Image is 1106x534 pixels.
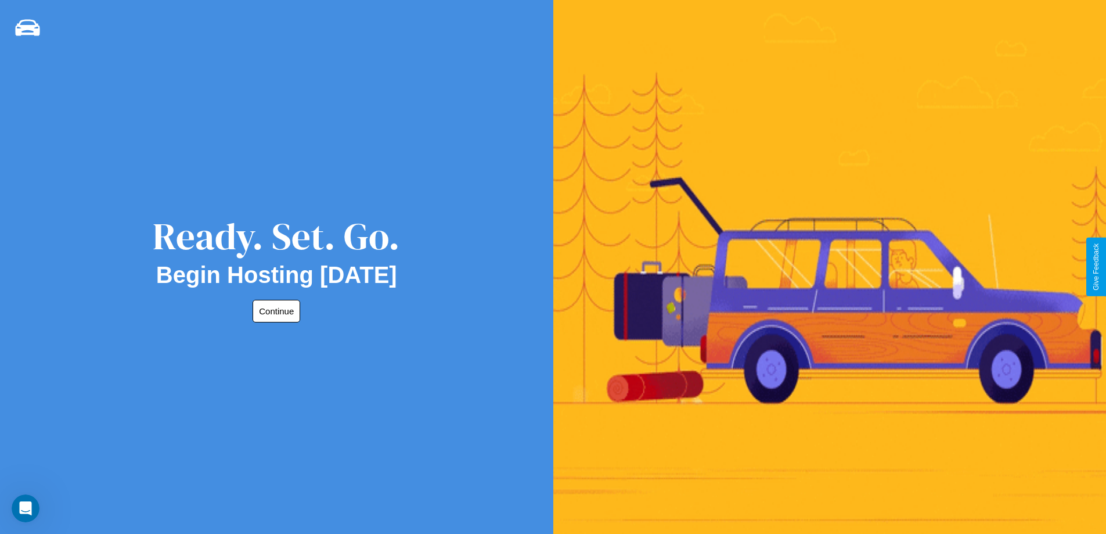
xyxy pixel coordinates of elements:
button: Continue [253,300,300,322]
h2: Begin Hosting [DATE] [156,262,397,288]
iframe: Intercom live chat [12,494,39,522]
div: Give Feedback [1092,243,1100,291]
div: Ready. Set. Go. [153,210,400,262]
